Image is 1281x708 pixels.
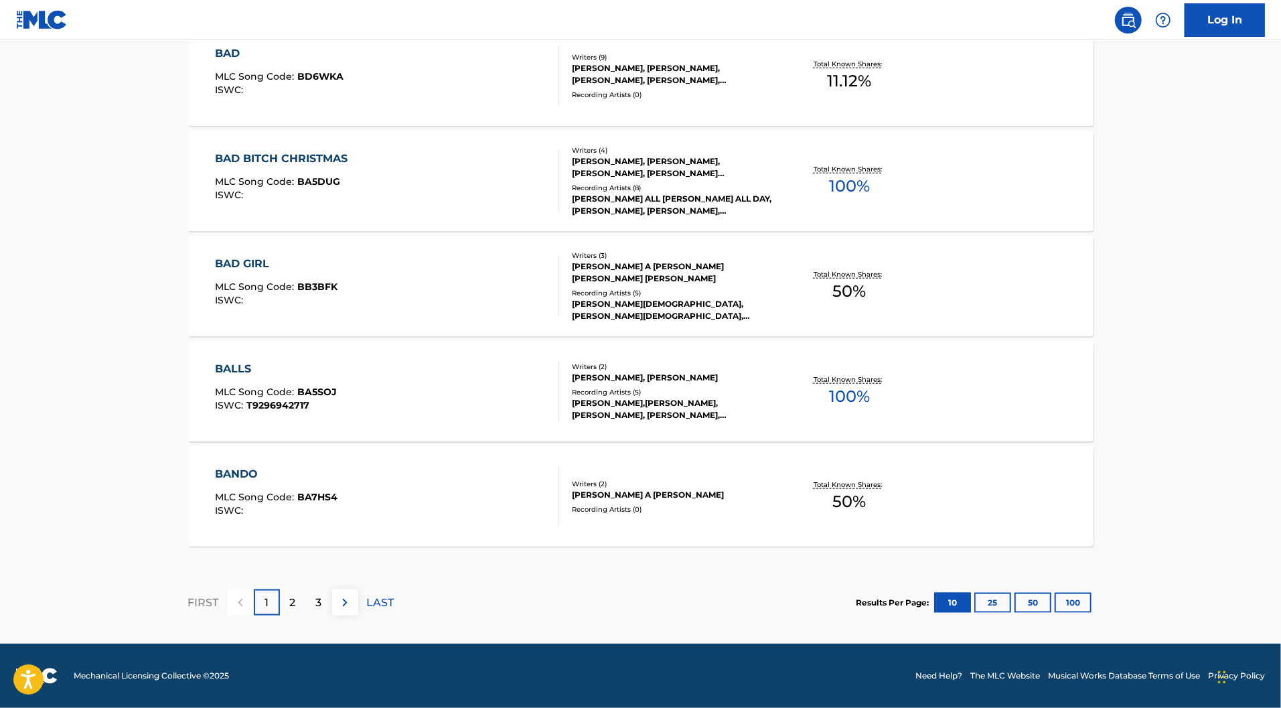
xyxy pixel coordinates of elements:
[572,62,774,86] div: [PERSON_NAME], [PERSON_NAME], [PERSON_NAME], [PERSON_NAME], [PERSON_NAME], [PERSON_NAME], [PERSON...
[572,52,774,62] div: Writers ( 9 )
[297,491,337,503] span: BA7HS4
[297,175,340,188] span: BA5DUG
[215,399,246,411] span: ISWC :
[16,668,58,684] img: logo
[572,261,774,285] div: [PERSON_NAME] A [PERSON_NAME] [PERSON_NAME] [PERSON_NAME]
[297,281,337,293] span: BB3BFK
[1208,670,1265,682] a: Privacy Policy
[215,175,297,188] span: MLC Song Code :
[572,183,774,193] div: Recording Artists ( 8 )
[572,288,774,298] div: Recording Artists ( 5 )
[215,84,246,96] span: ISWC :
[188,131,1094,231] a: BAD BITCH CHRISTMASMLC Song Code:BA5DUGISWC:Writers (4)[PERSON_NAME], [PERSON_NAME], [PERSON_NAME...
[367,595,394,611] p: LAST
[246,399,309,411] span: T9296942717
[215,256,337,272] div: BAD GIRL
[572,397,774,421] div: [PERSON_NAME],[PERSON_NAME], [PERSON_NAME], [PERSON_NAME], [PERSON_NAME], [PERSON_NAME] & [PERSON...
[215,466,337,482] div: BANDO
[1055,593,1091,613] button: 100
[188,236,1094,336] a: BAD GIRLMLC Song Code:BB3BFKISWC:Writers (3)[PERSON_NAME] A [PERSON_NAME] [PERSON_NAME] [PERSON_N...
[290,595,296,611] p: 2
[215,189,246,201] span: ISWC :
[316,595,322,611] p: 3
[572,362,774,372] div: Writers ( 2 )
[572,145,774,155] div: Writers ( 4 )
[1150,7,1177,33] div: Help
[829,174,870,198] span: 100 %
[297,70,344,82] span: BD6WKA
[572,372,774,384] div: [PERSON_NAME], [PERSON_NAME]
[832,490,866,514] span: 50 %
[188,446,1094,547] a: BANDOMLC Song Code:BA7HS4ISWC:Writers (2)[PERSON_NAME] A [PERSON_NAME]Recording Artists (0)Total ...
[215,46,344,62] div: BAD
[572,479,774,489] div: Writers ( 2 )
[832,279,866,303] span: 50 %
[970,670,1040,682] a: The MLC Website
[16,10,68,29] img: MLC Logo
[827,69,871,93] span: 11.12 %
[1218,657,1226,697] div: Drag
[188,25,1094,126] a: BADMLC Song Code:BD6WKAISWC:Writers (9)[PERSON_NAME], [PERSON_NAME], [PERSON_NAME], [PERSON_NAME]...
[572,387,774,397] div: Recording Artists ( 5 )
[215,504,246,516] span: ISWC :
[572,90,774,100] div: Recording Artists ( 0 )
[215,386,297,398] span: MLC Song Code :
[74,670,229,682] span: Mechanical Licensing Collective © 2025
[814,374,885,384] p: Total Known Shares:
[337,595,353,611] img: right
[572,489,774,501] div: [PERSON_NAME] A [PERSON_NAME]
[1120,12,1136,28] img: search
[215,491,297,503] span: MLC Song Code :
[215,361,337,377] div: BALLS
[572,251,774,261] div: Writers ( 3 )
[1214,644,1281,708] iframe: Chat Widget
[1014,593,1051,613] button: 50
[974,593,1011,613] button: 25
[1185,3,1265,37] a: Log In
[572,193,774,217] div: [PERSON_NAME] ALL [PERSON_NAME] ALL DAY, [PERSON_NAME], [PERSON_NAME], [PERSON_NAME] ALL [PERSON_...
[572,155,774,180] div: [PERSON_NAME], [PERSON_NAME], [PERSON_NAME], [PERSON_NAME] [PERSON_NAME]
[814,59,885,69] p: Total Known Shares:
[572,504,774,514] div: Recording Artists ( 0 )
[814,164,885,174] p: Total Known Shares:
[1115,7,1142,33] a: Public Search
[1155,12,1171,28] img: help
[829,384,870,409] span: 100 %
[915,670,962,682] a: Need Help?
[856,597,933,609] p: Results Per Page:
[814,480,885,490] p: Total Known Shares:
[188,595,219,611] p: FIRST
[1048,670,1200,682] a: Musical Works Database Terms of Use
[215,294,246,306] span: ISWC :
[297,386,337,398] span: BA5SOJ
[188,341,1094,441] a: BALLSMLC Song Code:BA5SOJISWC:T9296942717Writers (2)[PERSON_NAME], [PERSON_NAME]Recording Artists...
[265,595,269,611] p: 1
[814,269,885,279] p: Total Known Shares:
[934,593,971,613] button: 10
[572,298,774,322] div: [PERSON_NAME][DEMOGRAPHIC_DATA], [PERSON_NAME][DEMOGRAPHIC_DATA], [PERSON_NAME][DEMOGRAPHIC_DATA]...
[215,281,297,293] span: MLC Song Code :
[215,70,297,82] span: MLC Song Code :
[215,151,354,167] div: BAD BITCH CHRISTMAS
